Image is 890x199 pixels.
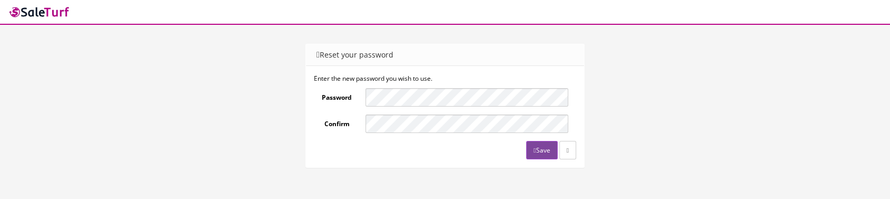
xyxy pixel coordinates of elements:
[8,5,71,19] img: SaleTurf
[314,88,358,102] label: Password
[317,51,573,59] h1: Reset your password
[526,141,557,159] button: Save
[314,115,358,129] label: Confirm
[314,74,576,83] p: Enter the new password you wish to use.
